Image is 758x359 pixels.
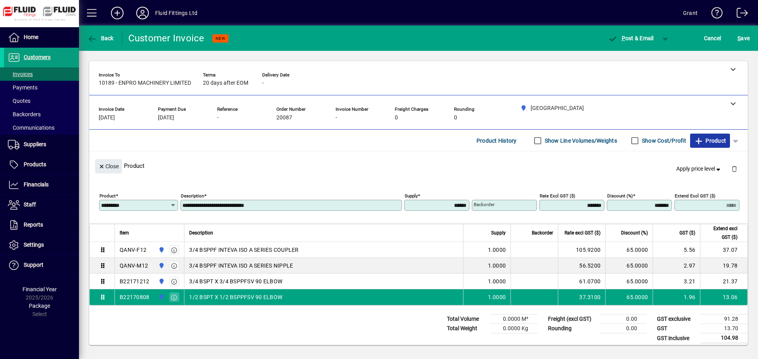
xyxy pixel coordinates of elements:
td: 65.0000 [605,289,653,305]
span: Quotes [8,98,30,104]
td: 13.06 [700,289,747,305]
span: 20087 [276,115,292,121]
div: Grant [683,7,698,19]
td: Total Weight [443,324,490,333]
div: 56.5200 [563,262,600,270]
span: 1.0000 [488,277,506,285]
span: Settings [24,242,44,248]
span: Description [189,229,213,237]
td: 65.0000 [605,273,653,289]
span: Package [29,303,50,309]
td: 3.21 [653,273,700,289]
div: 37.3100 [563,293,600,301]
span: Cancel [704,32,721,45]
button: Save [735,31,752,45]
td: 21.37 [700,273,747,289]
div: B22171212 [120,277,149,285]
td: 65.0000 [605,242,653,258]
span: - [217,115,219,121]
span: Payments [8,84,38,91]
a: Home [4,28,79,47]
span: Staff [24,201,36,208]
span: Reports [24,221,43,228]
a: Support [4,255,79,275]
div: Fluid Fittings Ltd [155,7,197,19]
a: Communications [4,121,79,134]
span: Rate excl GST ($) [565,229,600,237]
span: Backorder [532,229,553,237]
a: Financials [4,175,79,195]
td: GST exclusive [653,314,700,324]
span: Back [87,35,114,41]
a: Reports [4,215,79,235]
span: Financial Year [23,286,57,292]
div: Product [89,151,748,180]
button: Cancel [702,31,723,45]
button: Back [85,31,116,45]
span: 3/4 BSPT X 3/4 BSPPFSV 90 ELBOW [189,277,282,285]
td: 5.56 [653,242,700,258]
a: Suppliers [4,135,79,154]
app-page-header-button: Close [93,162,124,169]
span: Product [694,134,726,147]
td: Total Volume [443,314,490,324]
a: Logout [731,2,748,27]
mat-label: Product [99,193,116,199]
span: 0 [454,115,457,121]
td: 2.97 [653,258,700,273]
td: 1.96 [653,289,700,305]
span: [DATE] [99,115,115,121]
span: Supply [491,229,506,237]
span: P [622,35,625,41]
span: AUCKLAND [156,261,165,270]
span: [DATE] [158,115,174,121]
mat-label: Discount (%) [607,193,633,199]
button: Profile [130,6,155,20]
mat-label: Description [181,193,204,199]
div: QANV-F12 [120,246,146,254]
button: Post & Email [604,31,658,45]
td: 65.0000 [605,258,653,273]
span: 1/2 BSPT X 1/2 BSPPFSV 90 ELBOW [189,293,282,301]
span: Discount (%) [621,229,648,237]
span: ost & Email [608,35,654,41]
td: Rounding [544,324,599,333]
div: B22170808 [120,293,149,301]
a: Backorders [4,108,79,121]
td: 37.07 [700,242,747,258]
button: Delete [725,159,744,178]
span: 20 days after EOM [203,80,248,86]
span: Invoices [8,71,33,77]
td: Freight (excl GST) [544,314,599,324]
span: NEW [216,36,225,41]
button: Add [105,6,130,20]
span: - [336,115,337,121]
mat-label: Backorder [474,202,495,207]
span: 1.0000 [488,262,506,270]
a: Payments [4,81,79,94]
button: Product [690,134,730,148]
mat-label: Rate excl GST ($) [540,193,575,199]
span: AUCKLAND [156,277,165,286]
span: - [262,80,264,86]
span: Financials [24,181,49,188]
div: 105.9200 [563,246,600,254]
button: Product History [473,134,520,148]
td: 0.00 [599,314,647,324]
span: Home [24,34,38,40]
span: 1.0000 [488,293,506,301]
div: QANV-M12 [120,262,148,270]
span: Customers [24,54,51,60]
span: GST ($) [679,229,695,237]
span: Product History [477,134,517,147]
span: ave [737,32,750,45]
td: 0.0000 M³ [490,314,538,324]
td: 19.78 [700,258,747,273]
span: Item [120,229,129,237]
td: 104.98 [700,333,748,343]
label: Show Cost/Profit [640,137,686,145]
app-page-header-button: Delete [725,165,744,172]
span: Close [98,160,119,173]
span: 3/4 BSPPF INTEVA ISO A SERIES COUPLER [189,246,298,254]
div: 61.0700 [563,277,600,285]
